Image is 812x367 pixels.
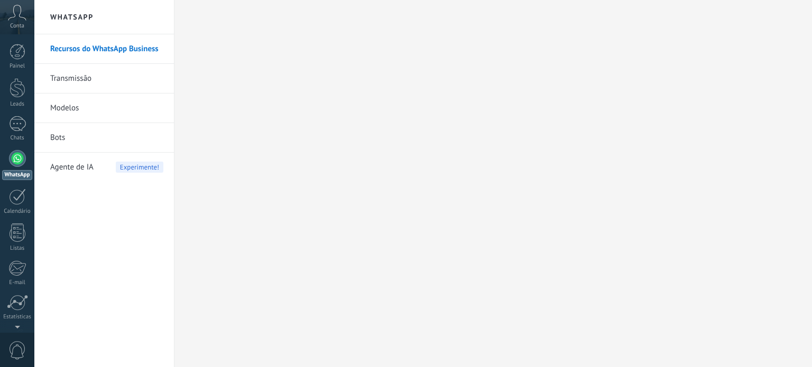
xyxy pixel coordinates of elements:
[34,153,174,182] li: Agente de IA
[34,34,174,64] li: Recursos do WhatsApp Business
[50,153,163,182] a: Agente de IAExperimente!
[2,245,33,252] div: Listas
[50,123,163,153] a: Bots
[50,64,163,93] a: Transmissão
[2,63,33,70] div: Painel
[50,34,163,64] a: Recursos do WhatsApp Business
[2,135,33,142] div: Chats
[2,101,33,108] div: Leads
[2,279,33,286] div: E-mail
[2,314,33,321] div: Estatísticas
[34,93,174,123] li: Modelos
[2,170,32,180] div: WhatsApp
[50,93,163,123] a: Modelos
[50,153,94,182] span: Agente de IA
[34,64,174,93] li: Transmissão
[34,123,174,153] li: Bots
[116,162,163,173] span: Experimente!
[10,23,24,30] span: Conta
[2,208,33,215] div: Calendário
